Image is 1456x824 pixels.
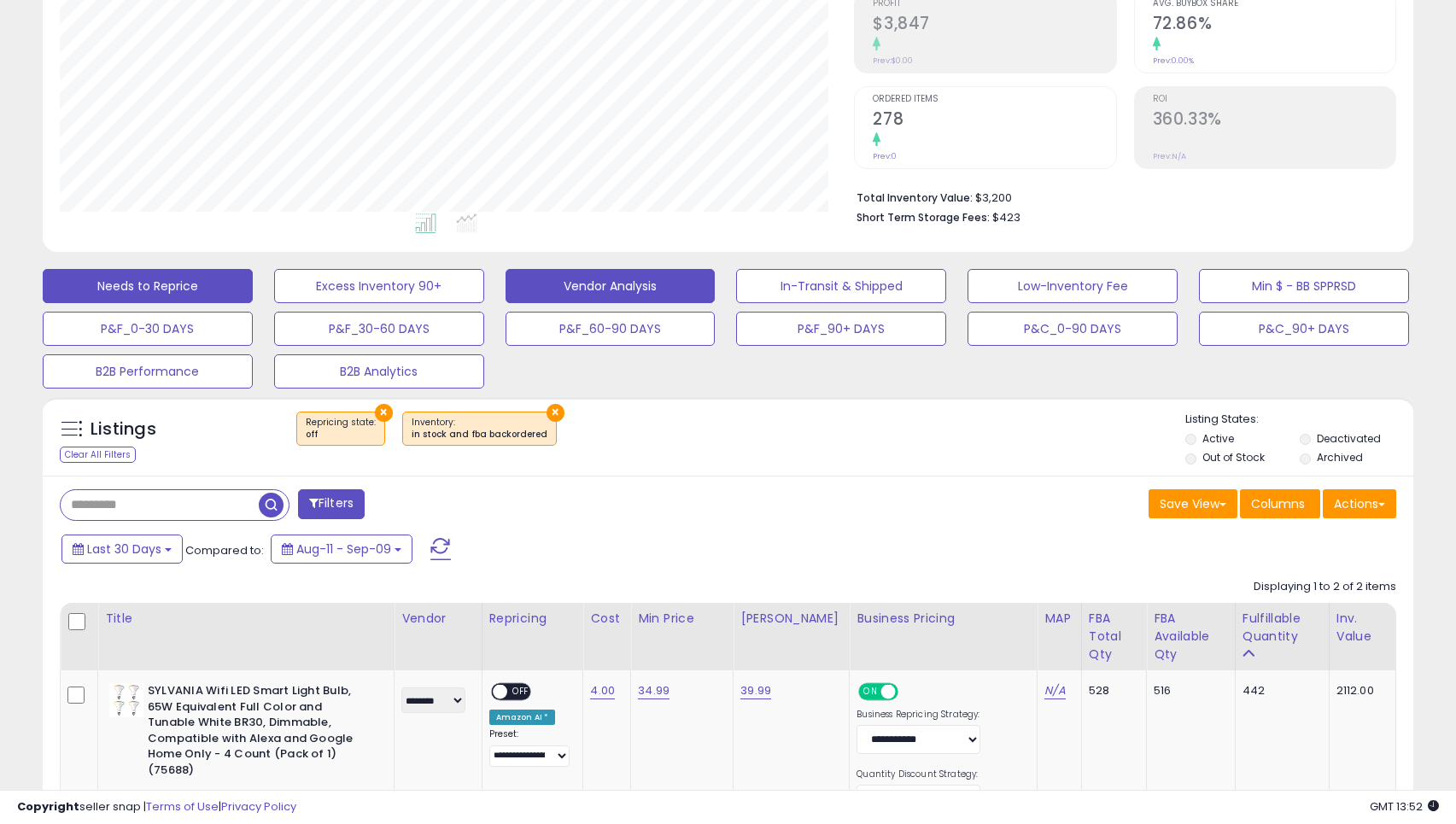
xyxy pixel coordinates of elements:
div: 516 [1154,683,1222,698]
div: seller snap | | [17,799,296,815]
button: P&F_30-60 DAYS [274,312,484,346]
a: Terms of Use [146,798,219,815]
b: Total Inventory Value: [857,190,973,205]
a: N/A [1044,682,1065,699]
p: Listing States: [1185,412,1413,428]
button: × [547,404,564,422]
a: Privacy Policy [221,798,296,815]
button: × [375,404,393,422]
h2: 72.86% [1153,14,1395,37]
div: FBA Total Qty [1089,610,1139,663]
label: Active [1202,431,1234,446]
div: FBA Available Qty [1154,610,1228,663]
img: 31xtzNxQWpL._SL40_.jpg [109,683,143,717]
div: off [306,429,376,441]
div: Inv. value [1336,610,1389,646]
button: P&F_90+ DAYS [736,312,946,346]
span: Last 30 Days [87,541,161,558]
span: $423 [992,209,1020,225]
div: in stock and fba backordered [412,429,547,441]
label: Out of Stock [1202,450,1265,465]
button: B2B Analytics [274,354,484,389]
button: P&F_0-30 DAYS [43,312,253,346]
div: Min Price [638,610,726,628]
div: Vendor [401,610,474,628]
span: Ordered Items [873,95,1115,104]
span: Aug-11 - Sep-09 [296,541,391,558]
h2: 278 [873,109,1115,132]
label: Archived [1317,450,1363,465]
label: Quantity Discount Strategy: [857,768,980,780]
button: Actions [1323,489,1396,518]
div: 2112.00 [1336,683,1383,698]
h2: 360.33% [1153,109,1395,132]
div: 442 [1243,683,1316,698]
a: 4.00 [590,682,615,699]
div: [PERSON_NAME] [740,610,842,628]
button: P&F_60-90 DAYS [506,312,716,346]
th: CSV column name: cust_attr_1_Vendor [395,603,482,670]
div: Clear All Filters [60,447,136,463]
button: Save View [1149,489,1237,518]
div: 528 [1089,683,1133,698]
button: P&C_0-90 DAYS [968,312,1178,346]
label: Deactivated [1317,431,1381,446]
span: Inventory : [412,416,547,441]
div: Fulfillable Quantity [1243,610,1322,646]
small: Prev: 0.00% [1153,56,1194,66]
a: 34.99 [638,682,670,699]
div: Cost [590,610,623,628]
div: MAP [1044,610,1073,628]
small: Prev: $0.00 [873,56,913,66]
span: ON [860,685,881,699]
div: Amazon AI * [489,710,556,725]
a: 39.99 [740,682,771,699]
span: OFF [896,685,923,699]
span: Repricing state : [306,416,376,441]
div: Repricing [489,610,576,628]
label: Business Repricing Strategy: [857,709,980,721]
button: Vendor Analysis [506,269,716,303]
button: P&C_90+ DAYS [1199,312,1409,346]
button: B2B Performance [43,354,253,389]
button: Columns [1240,489,1320,518]
span: Columns [1251,495,1305,512]
div: Displaying 1 to 2 of 2 items [1254,579,1396,595]
small: Prev: N/A [1153,151,1186,161]
button: Min $ - BB SPPRSD [1199,269,1409,303]
li: $3,200 [857,186,1383,207]
h5: Listings [91,418,156,441]
button: Last 30 Days [61,535,183,564]
button: Excess Inventory 90+ [274,269,484,303]
button: Needs to Reprice [43,269,253,303]
b: SYLVANIA Wifi LED Smart Light Bulb, 65W Equivalent Full Color and Tunable White BR30, Dimmable, C... [148,683,355,782]
button: Aug-11 - Sep-09 [271,535,412,564]
button: Low-Inventory Fee [968,269,1178,303]
span: 2025-10-10 13:52 GMT [1370,798,1439,815]
strong: Copyright [17,798,79,815]
div: Business Pricing [857,610,1030,628]
span: Compared to: [185,542,264,558]
h2: $3,847 [873,14,1115,37]
b: Short Term Storage Fees: [857,210,990,225]
span: OFF [507,685,535,699]
div: Preset: [489,728,570,767]
span: ROI [1153,95,1395,104]
button: In-Transit & Shipped [736,269,946,303]
small: Prev: 0 [873,151,897,161]
button: Filters [298,489,365,519]
div: Title [105,610,387,628]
